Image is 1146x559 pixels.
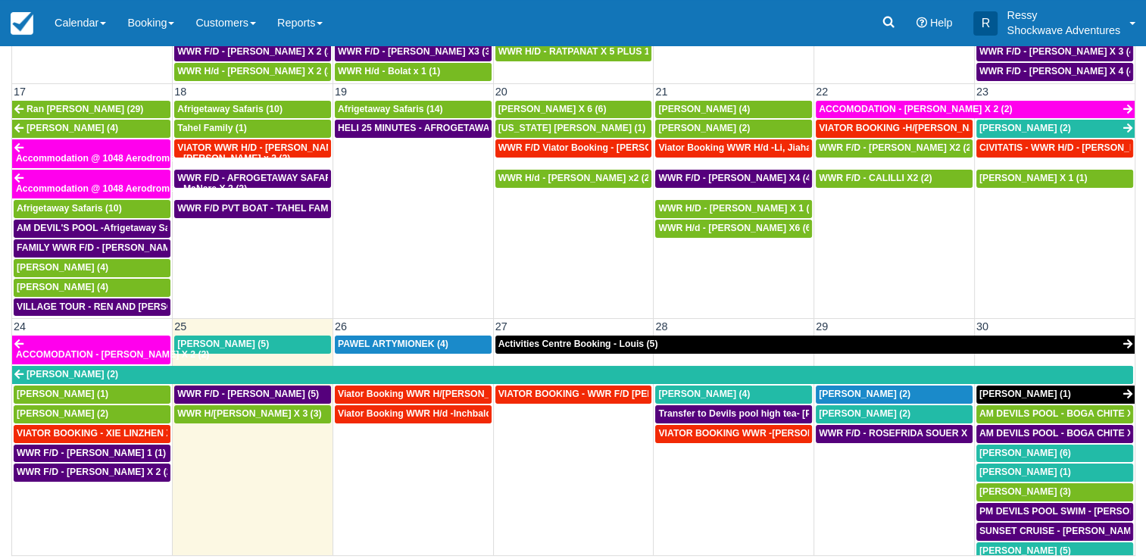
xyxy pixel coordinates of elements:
span: FAMILY WWR F/D - [PERSON_NAME] X4 (4) [17,242,208,253]
span: 25 [173,320,188,333]
span: VIATOR BOOKING WWR -[PERSON_NAME] X2 (2) [658,428,877,439]
span: WWR F/D Viator Booking - [PERSON_NAME] X1 (1) [498,142,722,153]
span: ACCOMODATION - [PERSON_NAME] X 2 (2) [819,104,1012,114]
a: WWR F/D - AFROGETAWAY SAFARIS X5 (5) [174,170,331,188]
a: WWR H/d - [PERSON_NAME] x2 (2) [495,170,652,188]
span: [PERSON_NAME] (4) [658,104,750,114]
span: [PERSON_NAME] (1) [979,467,1071,477]
span: Transfer to Devils pool high tea- [PERSON_NAME] X4 (4) [658,408,907,419]
span: WWR H/D - RATPANAT X 5 PLUS 1 (5) [498,46,664,57]
span: WWR H/d - [PERSON_NAME] X 2 (2) [177,66,336,77]
img: checkfront-main-nav-mini-logo.png [11,12,33,35]
a: [PERSON_NAME] X 6 (6) [495,101,652,119]
span: [PERSON_NAME] (2) [979,123,1071,133]
a: AM DEVILS POOL - BOGA CHITE X 1 (1) [976,405,1133,423]
span: WWR H/d - [PERSON_NAME] x2 (2) [498,173,653,183]
a: WWR F/D - ROSEFRIDA SOUER X 2 (2) [816,425,973,443]
span: WWR H/d - [PERSON_NAME] X6 (6) [658,223,813,233]
span: [PERSON_NAME] (2) [819,408,910,419]
a: SUNSET CRUISE - [PERSON_NAME] X1 (5) [976,523,1133,541]
a: [PERSON_NAME] (3) [976,483,1133,501]
a: WWR F/D - [PERSON_NAME] X 2 (2) [174,43,331,61]
a: WWR F/D - CALILLI X2 (2) [816,170,973,188]
a: [PERSON_NAME] (2) [976,120,1135,138]
a: AM DEVILS POOL - BOGA CHITE X 1 (1) [976,425,1133,443]
span: Accommodation @ 1048 Aerodrome - [PERSON_NAME] x 2 (2) [16,153,290,164]
a: WWR F/D PVT BOAT - TAHEL FAMILY x 5 (1) [174,200,331,218]
a: WWR F/D - [PERSON_NAME] X 4 (4) [976,63,1133,81]
a: PM DEVILS POOL SWIM - [PERSON_NAME] X 2 (2) [976,503,1133,521]
span: 23 [975,86,990,98]
span: Activities Centre Booking - Louis (5) [498,339,658,349]
a: VIATOR BOOKING - WWR F/D [PERSON_NAME] X 2 (3) [495,386,652,404]
span: WWR F/D - CALILLI X2 (2) [819,173,932,183]
a: [PERSON_NAME] (4) [14,279,170,297]
span: 18 [173,86,188,98]
a: [PERSON_NAME] (4) [655,386,812,404]
a: [PERSON_NAME] (2) [12,366,1133,384]
span: WWR F/D - [PERSON_NAME] X 3 (4) [979,46,1138,57]
span: 21 [654,86,669,98]
a: Afrigetaway Safaris (10) [174,101,331,119]
a: VIATOR WWR H/D - [PERSON_NAME] 3 (3) [174,139,331,158]
a: WWR F/D - [PERSON_NAME] X3 (3) [335,43,492,61]
span: PAWEL ARTYMIONEK (4) [338,339,448,349]
span: 22 [814,86,829,98]
span: [PERSON_NAME] X 1 (1) [979,173,1088,183]
a: Transfer to Devils pool high tea- [PERSON_NAME] X4 (4) [655,405,812,423]
a: Afrigetaway Safaris (10) [14,200,170,218]
a: Viator Booking WWR H/d -Li, Jiahao X 2 (2) [655,139,812,158]
span: [PERSON_NAME] (5) [177,339,269,349]
span: Afrigetaway Safaris (10) [177,104,283,114]
span: Viator Booking WWR H/d -Li, Jiahao X 2 (2) [658,142,847,153]
span: [PERSON_NAME] (2) [17,408,108,419]
span: [PERSON_NAME] (1) [17,389,108,399]
a: [PERSON_NAME] (6) [976,445,1133,463]
span: WWR F/D - [PERSON_NAME] X2 (2) [819,142,974,153]
span: Viator Booking WWR H/[PERSON_NAME] X 8 (8) [338,389,551,399]
i: Help [916,17,927,28]
a: [PERSON_NAME] (4) [655,101,812,119]
a: ACCOMODATION - [PERSON_NAME] X 2 (2) [12,336,170,364]
a: WWR H/D - RATPANAT X 5 PLUS 1 (5) [495,43,652,61]
a: [PERSON_NAME] (1) [976,464,1133,482]
span: VIATOR BOOKING -H/[PERSON_NAME] X 4 (4) [819,123,1023,133]
span: WWR F/D - [PERSON_NAME] (5) [177,389,319,399]
a: [PERSON_NAME] (2) [816,405,973,423]
span: WWR F/D - [PERSON_NAME] 1 (1) [17,448,166,458]
span: [PERSON_NAME] (4) [17,262,108,273]
a: WWR F/D - [PERSON_NAME] 1 (1) [14,445,170,463]
a: VIATOR BOOKING -H/[PERSON_NAME] X 4 (4) [816,120,973,138]
div: R [973,11,998,36]
a: WWR H/d - [PERSON_NAME] X 2 (2) [174,63,331,81]
span: Afrigetaway Safaris (10) [17,203,122,214]
span: WWR H/[PERSON_NAME] X 3 (3) [177,408,321,419]
span: WWR H/d - Bolat x 1 (1) [338,66,440,77]
span: [PERSON_NAME] (6) [979,448,1071,458]
a: [PERSON_NAME] (2) [816,386,973,404]
a: Accommodation @ 1048 Aerodrome - [PERSON_NAME] x 2 (2) [12,139,170,168]
span: 24 [12,320,27,333]
span: [PERSON_NAME] (2) [819,389,910,399]
a: WWR H/D - [PERSON_NAME] X 1 (1) [655,200,812,218]
span: Tahel Family (1) [177,123,247,133]
span: AM DEVIL'S POOL -Afrigetaway Safaris X5 (5) [17,223,217,233]
span: 28 [654,320,669,333]
span: [PERSON_NAME] X 6 (6) [498,104,607,114]
a: VIATOR BOOKING WWR -[PERSON_NAME] X2 (2) [655,425,812,443]
a: [PERSON_NAME] (1) [14,386,170,404]
a: ACCOMODATION - [PERSON_NAME] X 2 (2) [816,101,1135,119]
a: WWR F/D - [PERSON_NAME] X 2 (2) [14,464,170,482]
span: VIATOR BOOKING - WWR F/D [PERSON_NAME] X 2 (3) [498,389,740,399]
span: [PERSON_NAME] (4) [17,282,108,292]
span: WWR F/D - [PERSON_NAME] X 2 (2) [177,46,336,57]
a: Afrigetaway Safaris (14) [335,101,492,119]
span: Accommodation @ 1048 Aerodrome - MaNare X 2 (2) [16,183,247,194]
span: WWR F/D PVT BOAT - TAHEL FAMILY x 5 (1) [177,203,371,214]
a: Ran [PERSON_NAME] (29) [12,101,170,119]
span: Help [930,17,953,29]
a: [US_STATE] [PERSON_NAME] (1) [495,120,652,138]
span: WWR F/D - [PERSON_NAME] X3 (3) [338,46,493,57]
span: WWR F/D - [PERSON_NAME] X4 (4) [658,173,813,183]
a: WWR H/d - Bolat x 1 (1) [335,63,492,81]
